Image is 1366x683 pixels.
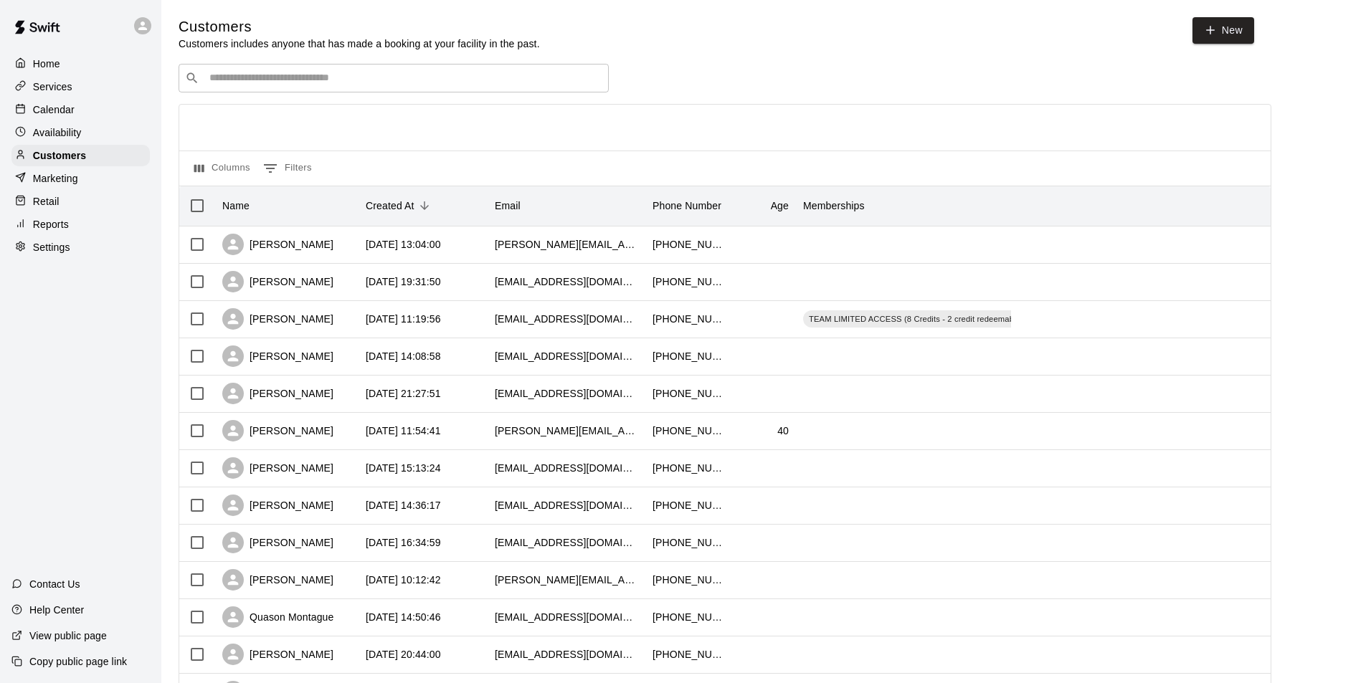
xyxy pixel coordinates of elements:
[366,461,441,475] div: 2025-07-30 15:13:24
[366,424,441,438] div: 2025-08-03 11:54:41
[260,157,316,180] button: Show filters
[488,186,645,226] div: Email
[222,420,333,441] div: [PERSON_NAME]
[731,186,796,226] div: Age
[33,217,69,231] p: Reports
[33,194,60,209] p: Retail
[222,383,333,404] div: [PERSON_NAME]
[653,349,724,363] div: +13462080014
[33,240,70,254] p: Settings
[11,99,150,120] a: Calendar
[366,186,414,226] div: Created At
[29,603,84,617] p: Help Center
[29,629,107,643] p: View public page
[495,573,638,587] div: paul.tittu@gmail.com
[179,37,540,51] p: Customers includes anyone that has made a booking at your facility in the past.
[366,386,441,401] div: 2025-08-04 21:27:51
[11,191,150,212] a: Retail
[653,498,724,512] div: +17033987572
[495,312,638,326] div: sh388584@gmail.com
[777,424,789,438] div: 40
[803,313,1048,325] span: TEAM LIMITED ACCESS (8 Credits - 2 credit redeemable daily)
[366,610,441,624] div: 2025-07-26 14:50:46
[653,274,724,289] div: +18327719504
[495,237,638,252] div: jithin.jacob81@gmail.com
[222,532,333,553] div: [PERSON_NAME]
[653,610,724,624] div: +18328901265
[11,53,150,75] a: Home
[11,237,150,258] a: Settings
[222,495,333,516] div: [PERSON_NAME]
[495,424,638,438] div: manas.5219@gmail.com
[33,57,60,71] p: Home
[11,145,150,166] a: Customers
[653,237,724,252] div: +19793551718
[179,64,609,92] div: Search customers by name or email
[653,386,724,401] div: +17133022813
[222,457,333,479] div: [PERSON_NAME]
[803,186,865,226] div: Memberships
[495,386,638,401] div: sufisafa0@gmail.com
[11,76,150,97] a: Services
[33,125,82,140] p: Availability
[653,461,724,475] div: +15406050143
[366,573,441,587] div: 2025-07-29 10:12:42
[215,186,359,226] div: Name
[222,271,333,292] div: [PERSON_NAME]
[771,186,789,226] div: Age
[366,237,441,252] div: 2025-08-08 13:04:00
[495,274,638,289] div: ebadullahkhan1998@gmail.com
[653,535,724,550] div: +12816622861
[366,535,441,550] div: 2025-07-29 16:34:59
[33,102,75,117] p: Calendar
[366,274,441,289] div: 2025-08-06 19:31:50
[366,647,441,661] div: 2025-07-23 20:44:00
[495,647,638,661] div: schalluri@gmail.com
[11,168,150,189] a: Marketing
[222,186,250,226] div: Name
[366,498,441,512] div: 2025-07-30 14:36:17
[366,349,441,363] div: 2025-08-05 14:08:58
[222,606,333,628] div: Quason Montague
[366,312,441,326] div: 2025-08-06 11:19:56
[495,349,638,363] div: stafinjacob@outlook.com
[495,535,638,550] div: aapatel1992@yahoo.com
[653,424,724,438] div: +13369264487
[495,186,521,226] div: Email
[796,186,1011,226] div: Memberships
[29,577,80,591] p: Contact Us
[222,308,333,330] div: [PERSON_NAME]
[222,234,333,255] div: [PERSON_NAME]
[33,148,86,163] p: Customers
[495,610,638,624] div: hittmanlexxus@yahoo.com
[495,461,638,475] div: pratikravindrav@vt.edu
[653,186,721,226] div: Phone Number
[222,644,333,665] div: [PERSON_NAME]
[359,186,488,226] div: Created At
[11,122,150,143] a: Availability
[414,196,435,216] button: Sort
[222,569,333,591] div: [PERSON_NAME]
[33,80,72,94] p: Services
[179,17,540,37] h5: Customers
[645,186,731,226] div: Phone Number
[11,214,150,235] a: Reports
[29,654,127,669] p: Copy public page link
[222,345,333,367] div: [PERSON_NAME]
[653,312,724,326] div: +13467412249
[803,310,1048,328] div: TEAM LIMITED ACCESS (8 Credits - 2 credit redeemable daily)
[33,171,78,186] p: Marketing
[495,498,638,512] div: rehman.saghir@yahoo.com
[1192,17,1254,44] a: New
[653,573,724,587] div: +12815699110
[191,157,254,180] button: Select columns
